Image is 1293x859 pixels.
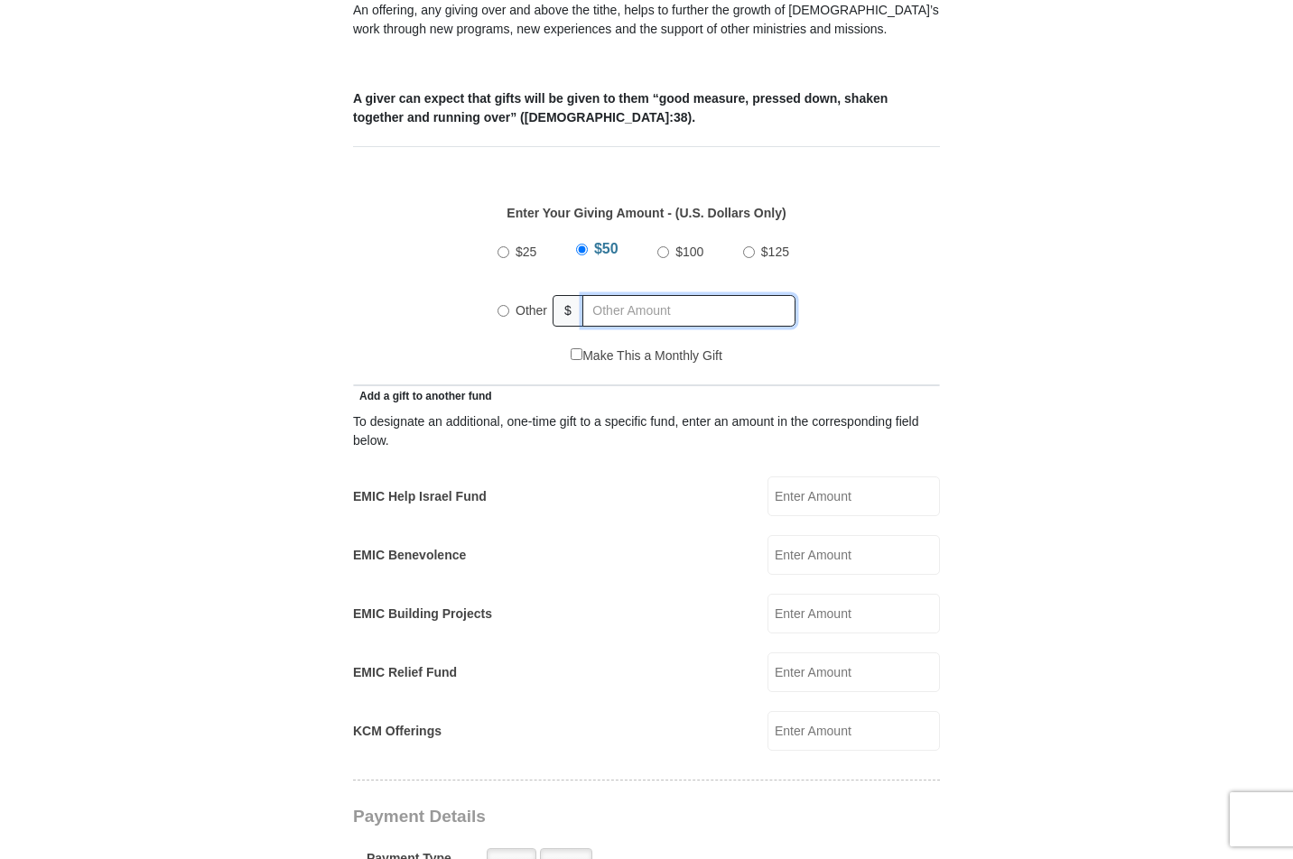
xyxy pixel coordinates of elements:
[353,91,888,125] b: A giver can expect that gifts will be given to them “good measure, pressed down, shaken together ...
[571,348,582,360] input: Make This a Monthly Gift
[767,476,940,516] input: Enter Amount
[507,206,786,220] strong: Enter Your Giving Amount - (U.S. Dollars Only)
[353,605,492,623] label: EMIC Building Projects
[767,594,940,633] input: Enter Amount
[353,412,940,450] div: To designate an additional, one-time gift to a specific fund, enter an amount in the correspondin...
[582,295,795,327] input: Other Amount
[594,241,619,256] span: $50
[767,711,940,751] input: Enter Amount
[571,346,722,365] label: Make This a Monthly Gift
[761,245,789,259] span: $125
[353,390,492,402] span: Add a gift to another fund
[767,535,940,575] input: Enter Amount
[353,1,940,39] p: An offering, any giving over and above the tithe, helps to further the growth of [DEMOGRAPHIC_DAT...
[767,652,940,692] input: Enter Amount
[353,487,487,506] label: EMIC Help Israel Fund
[553,295,583,327] span: $
[353,807,814,827] h3: Payment Details
[353,546,466,565] label: EMIC Benevolence
[675,245,703,259] span: $100
[353,663,457,682] label: EMIC Relief Fund
[516,245,536,259] span: $25
[516,303,547,318] span: Other
[353,722,442,741] label: KCM Offerings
